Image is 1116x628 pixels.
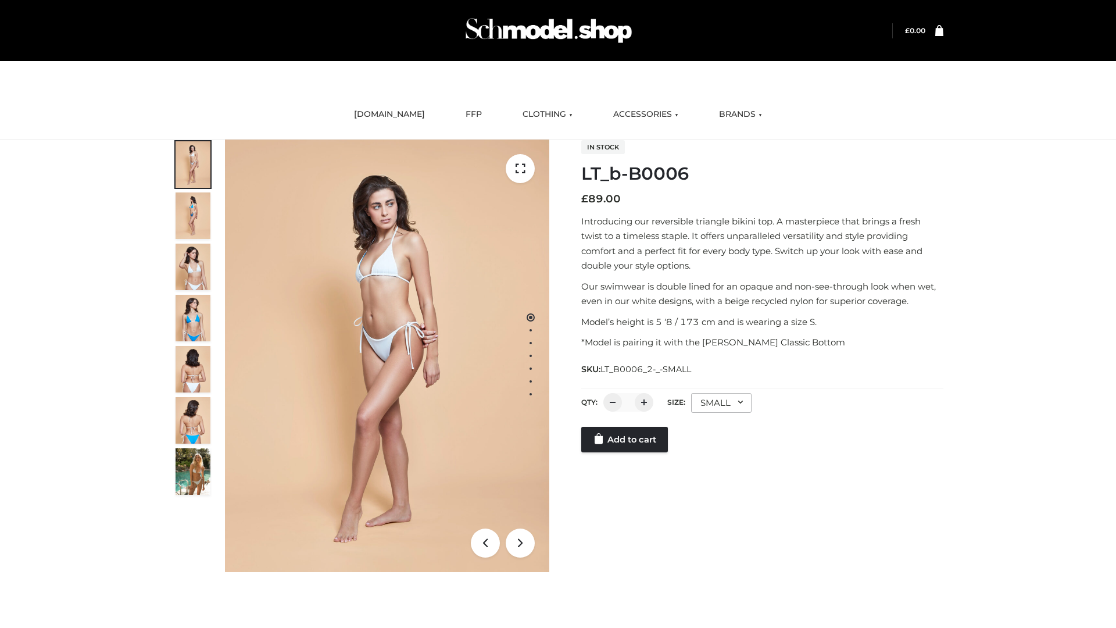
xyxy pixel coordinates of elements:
p: *Model is pairing it with the [PERSON_NAME] Classic Bottom [581,335,943,350]
a: Add to cart [581,427,668,452]
a: £0.00 [905,26,925,35]
p: Introducing our reversible triangle bikini top. A masterpiece that brings a fresh twist to a time... [581,214,943,273]
a: ACCESSORIES [604,102,687,127]
img: ArielClassicBikiniTop_CloudNine_AzureSky_OW114ECO_8-scaled.jpg [176,397,210,444]
img: ArielClassicBikiniTop_CloudNine_AzureSky_OW114ECO_3-scaled.jpg [176,244,210,290]
img: ArielClassicBikiniTop_CloudNine_AzureSky_OW114ECO_1-scaled.jpg [176,141,210,188]
p: Our swimwear is double lined for an opaque and non-see-through look when wet, even in our white d... [581,279,943,309]
span: £ [905,26,910,35]
span: £ [581,192,588,205]
label: Size: [667,398,685,406]
label: QTY: [581,398,598,406]
img: Arieltop_CloudNine_AzureSky2.jpg [176,448,210,495]
span: LT_B0006_2-_-SMALL [600,364,691,374]
bdi: 0.00 [905,26,925,35]
img: ArielClassicBikiniTop_CloudNine_AzureSky_OW114ECO_1 [225,140,549,572]
span: In stock [581,140,625,154]
span: SKU: [581,362,692,376]
h1: LT_b-B0006 [581,163,943,184]
div: SMALL [691,393,752,413]
a: CLOTHING [514,102,581,127]
img: ArielClassicBikiniTop_CloudNine_AzureSky_OW114ECO_4-scaled.jpg [176,295,210,341]
img: ArielClassicBikiniTop_CloudNine_AzureSky_OW114ECO_7-scaled.jpg [176,346,210,392]
img: Schmodel Admin 964 [462,8,636,53]
a: BRANDS [710,102,771,127]
a: FFP [457,102,491,127]
a: [DOMAIN_NAME] [345,102,434,127]
p: Model’s height is 5 ‘8 / 173 cm and is wearing a size S. [581,315,943,330]
img: ArielClassicBikiniTop_CloudNine_AzureSky_OW114ECO_2-scaled.jpg [176,192,210,239]
bdi: 89.00 [581,192,621,205]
